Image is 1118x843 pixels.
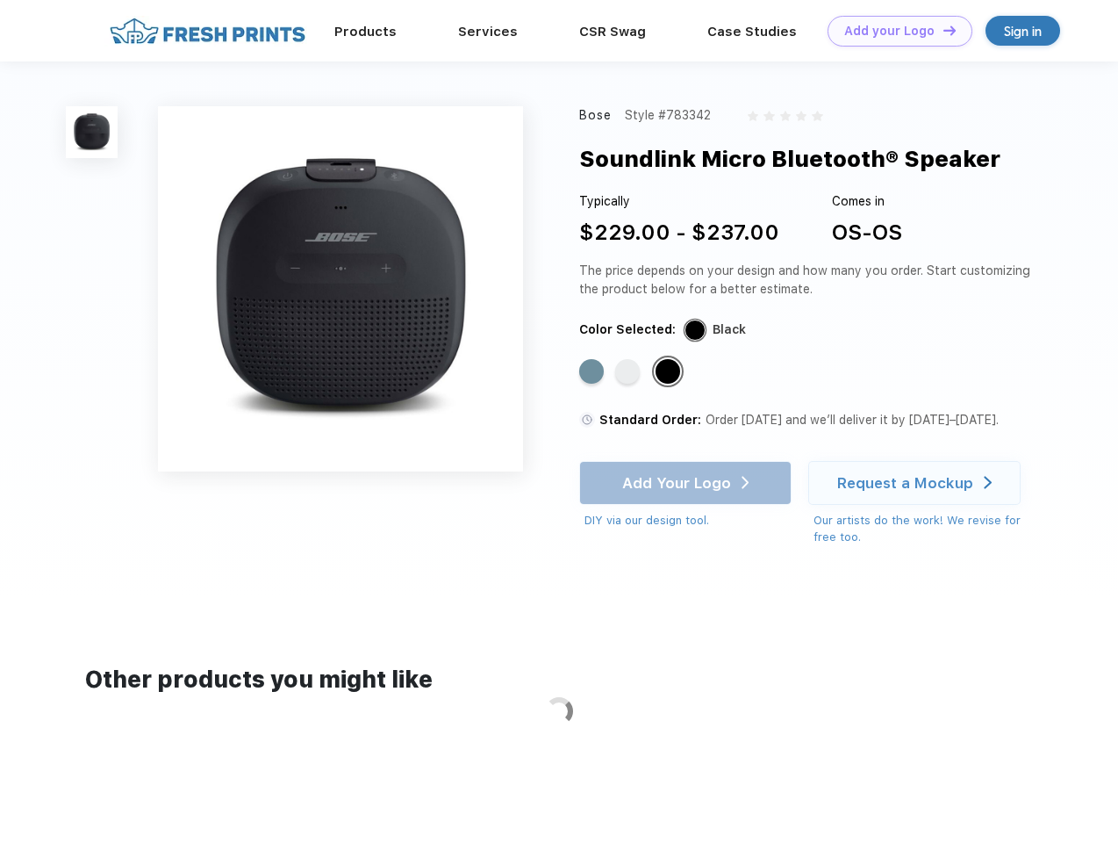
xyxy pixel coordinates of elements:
[763,111,774,121] img: gray_star.svg
[579,142,1000,176] div: Soundlink Micro Bluetooth® Speaker
[579,359,604,384] div: Stone Blue
[579,412,595,428] img: standard order
[579,262,1037,299] div: The price depends on your design and how many you order. Start customizing the product below for ...
[458,24,518,40] a: Services
[780,111,791,121] img: gray_star.svg
[599,413,701,427] span: Standard Order:
[985,16,1060,46] a: Sign in
[158,106,523,472] img: func=resize&h=640
[85,663,1032,697] div: Other products you might like
[796,111,806,121] img: gray_star.svg
[706,413,999,427] span: Order [DATE] and we’ll deliver it by [DATE]–[DATE].
[579,217,779,249] div: $229.00 - $237.00
[625,106,711,125] div: Style #783342
[1004,21,1042,41] div: Sign in
[837,474,973,492] div: Request a Mockup
[656,359,680,384] div: Black
[579,321,676,339] div: Color Selected:
[844,24,935,39] div: Add your Logo
[615,359,640,384] div: White Smoke
[943,25,956,35] img: DT
[713,321,746,339] div: Black
[584,512,792,530] div: DIY via our design tool.
[832,192,902,211] div: Comes in
[748,111,758,121] img: gray_star.svg
[66,106,118,158] img: func=resize&h=100
[832,217,902,249] div: OS-OS
[579,106,613,125] div: Bose
[984,476,992,489] img: white arrow
[334,24,397,40] a: Products
[104,16,311,47] img: fo%20logo%202.webp
[813,512,1037,546] div: Our artists do the work! We revise for free too.
[579,24,646,40] a: CSR Swag
[812,111,822,121] img: gray_star.svg
[579,192,779,211] div: Typically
